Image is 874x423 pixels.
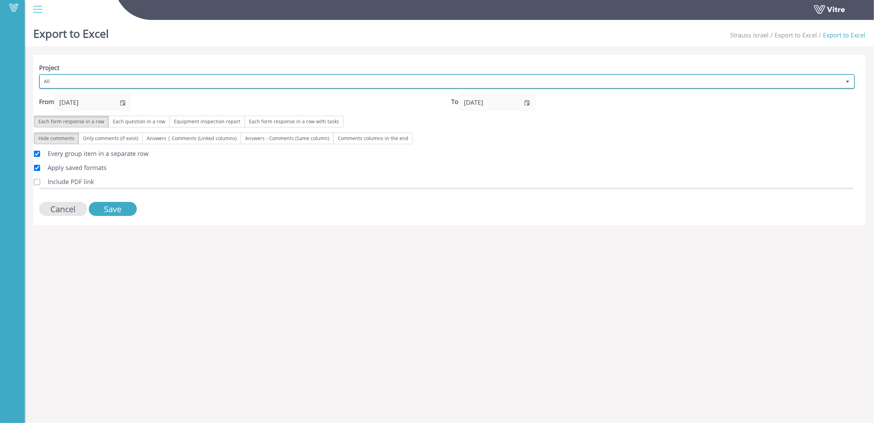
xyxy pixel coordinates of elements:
[333,133,413,144] label: Comments columns in the end
[41,163,107,172] label: Apply saved formats
[34,133,79,144] label: Hide comments
[519,94,535,111] span: select
[40,75,841,88] span: All
[841,75,854,88] span: select
[730,31,769,39] span: 222
[34,165,40,171] input: Apply saved formats
[775,31,817,39] a: Export to Excel
[108,116,170,127] label: Each question in a row
[89,202,137,216] input: Save
[169,116,245,127] label: Equipment inspection report
[452,98,459,106] label: To
[39,202,87,216] input: Cancel
[39,64,59,72] label: Project
[41,178,94,186] label: Include PDF link
[41,149,148,158] label: Every group item in a separate row
[79,133,143,144] label: Only comments (if exist)
[34,151,40,157] input: Every group item in a separate row
[241,133,334,144] label: Answers - Comments (Same column)
[34,179,40,185] input: Include PDF link
[142,133,241,144] label: Answers | Comments (Linked columns)
[817,31,865,40] li: Export to Excel
[34,116,109,127] label: Each form response in a row
[244,116,344,127] label: Each form response in a row with tasks
[115,94,130,111] span: select
[33,17,109,46] h1: Export to Excel
[39,98,54,106] label: From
